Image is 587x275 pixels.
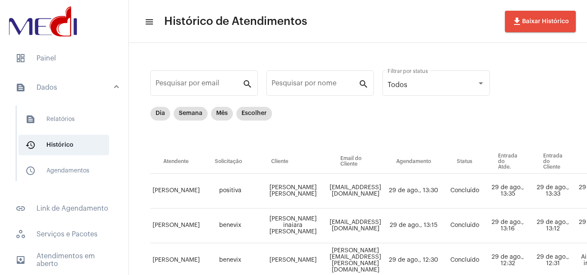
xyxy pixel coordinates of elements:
td: [EMAIL_ADDRESS][DOMAIN_NAME] [327,174,383,209]
span: Painel [9,48,120,69]
span: Atendimentos em aberto [9,250,120,270]
mat-chip: Dia [150,107,170,121]
mat-panel-title: Dados [15,82,115,93]
mat-chip: Semana [174,107,208,121]
td: [EMAIL_ADDRESS][DOMAIN_NAME] [327,209,383,243]
mat-icon: file_download [512,16,522,27]
mat-icon: sidenav icon [15,82,26,93]
mat-icon: search [242,79,253,89]
input: Pesquisar por email [156,81,242,89]
mat-chip: Escolher [236,107,272,121]
th: Atendente [150,150,202,174]
th: Solicitação [202,150,258,174]
mat-icon: sidenav icon [25,166,36,176]
div: sidenav iconDados [5,101,128,193]
span: benevix [219,257,241,263]
td: 29 de ago., 13:15 [383,209,444,243]
span: Todos [388,82,407,88]
mat-icon: sidenav icon [15,255,26,265]
span: sidenav icon [15,53,26,63]
span: Serviços e Pacotes [9,224,120,245]
span: positiva [219,187,242,193]
th: Email do Cliente [327,150,383,174]
td: [PERSON_NAME] [PERSON_NAME] [258,174,327,209]
td: 29 de ago., 13:30 [383,174,444,209]
span: Agendamentos [18,160,109,181]
td: 29 de ago., 13:12 [530,209,575,243]
input: Pesquisar por nome [272,81,358,89]
span: Histórico de Atendimentos [164,15,307,28]
th: Entrada do Cliente [530,150,575,174]
span: Baixar Histórico [512,18,569,24]
td: [PERSON_NAME] inaiara [PERSON_NAME] [258,209,327,243]
th: Cliente [258,150,327,174]
td: 29 de ago., 13:33 [530,174,575,209]
td: 29 de ago., 13:35 [485,174,530,209]
mat-icon: sidenav icon [25,140,36,150]
mat-icon: search [358,79,369,89]
span: Relatórios [18,109,109,130]
img: d3a1b5fa-500b-b90f-5a1c-719c20e9830b.png [7,4,79,39]
td: Concluído [444,174,485,209]
th: Status [444,150,485,174]
th: Entrada do Atde. [485,150,530,174]
span: Histórico [18,135,109,155]
mat-icon: sidenav icon [15,203,26,214]
span: sidenav icon [15,229,26,239]
td: [PERSON_NAME] [150,174,202,209]
span: Link de Agendamento [9,198,120,219]
button: Baixar Histórico [505,11,576,32]
td: Concluído [444,209,485,243]
mat-icon: sidenav icon [25,114,36,124]
td: 29 de ago., 13:16 [485,209,530,243]
mat-expansion-panel-header: sidenav iconDados [5,74,128,101]
td: [PERSON_NAME] [150,209,202,243]
mat-chip: Mês [211,107,233,121]
th: Agendamento [383,150,444,174]
span: benevix [219,222,241,228]
mat-icon: sidenav icon [144,17,153,27]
